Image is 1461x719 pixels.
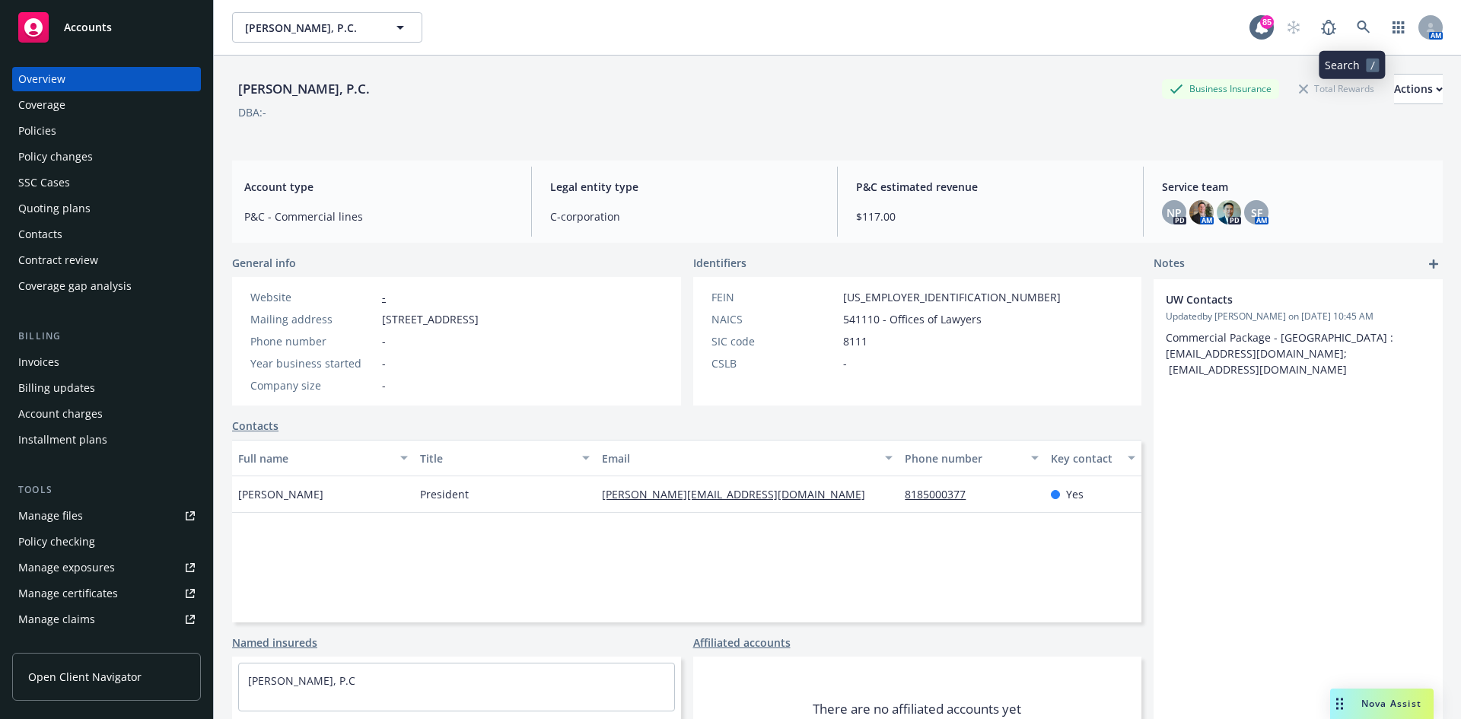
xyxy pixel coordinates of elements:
div: UW ContactsUpdatedby [PERSON_NAME] on [DATE] 10:45 AMCommercial Package - [GEOGRAPHIC_DATA] : [EM... [1154,279,1443,390]
p: Commercial Package - [GEOGRAPHIC_DATA] : [EMAIL_ADDRESS][DOMAIN_NAME]; [EMAIL_ADDRESS][DOMAIN_NAME] [1166,329,1431,377]
div: Policies [18,119,56,143]
span: - [843,355,847,371]
span: General info [232,255,296,271]
div: FEIN [711,289,837,305]
div: Invoices [18,350,59,374]
span: P&C estimated revenue [856,179,1125,195]
div: Total Rewards [1291,79,1382,98]
div: Coverage gap analysis [18,274,132,298]
div: Manage claims [18,607,95,632]
a: Search [1348,12,1379,43]
span: Open Client Navigator [28,669,142,685]
a: Overview [12,67,201,91]
a: add [1424,255,1443,273]
span: [US_EMPLOYER_IDENTIFICATION_NUMBER] [843,289,1061,305]
div: Mailing address [250,311,376,327]
span: C-corporation [550,208,819,224]
div: Account charges [18,402,103,426]
a: Switch app [1383,12,1414,43]
span: Account type [244,179,513,195]
span: P&C - Commercial lines [244,208,513,224]
a: Manage exposures [12,555,201,580]
div: Company size [250,377,376,393]
button: Full name [232,440,414,476]
div: 85 [1260,15,1274,29]
span: $117.00 [856,208,1125,224]
div: Phone number [250,333,376,349]
img: photo [1189,200,1214,224]
div: Business Insurance [1162,79,1279,98]
a: Manage certificates [12,581,201,606]
button: Key contact [1045,440,1141,476]
span: Nova Assist [1361,697,1421,710]
div: Billing updates [18,376,95,400]
div: Manage files [18,504,83,528]
div: [PERSON_NAME], P.C. [232,79,376,99]
div: Full name [238,450,391,466]
div: CSLB [711,355,837,371]
div: Key contact [1051,450,1119,466]
div: Title [420,450,573,466]
a: Invoices [12,350,201,374]
div: Manage BORs [18,633,90,657]
div: Quoting plans [18,196,91,221]
div: Website [250,289,376,305]
a: Manage BORs [12,633,201,657]
span: SF [1251,205,1262,221]
div: Contract review [18,248,98,272]
div: Policy checking [18,530,95,554]
div: Billing [12,329,201,344]
a: - [382,290,386,304]
div: DBA: - [238,104,266,120]
div: SSC Cases [18,170,70,195]
span: - [382,333,386,349]
a: Named insureds [232,635,317,651]
span: Yes [1066,486,1084,502]
span: UW Contacts [1166,291,1391,307]
a: Report a Bug [1313,12,1344,43]
div: Contacts [18,222,62,247]
span: Service team [1162,179,1431,195]
div: SIC code [711,333,837,349]
button: Phone number [899,440,1044,476]
div: Drag to move [1330,689,1349,719]
a: Coverage gap analysis [12,274,201,298]
div: Tools [12,482,201,498]
a: Quoting plans [12,196,201,221]
img: photo [1217,200,1241,224]
span: - [382,377,386,393]
a: Contacts [232,418,279,434]
span: 8111 [843,333,867,349]
span: There are no affiliated accounts yet [813,700,1021,718]
span: Accounts [64,21,112,33]
span: [PERSON_NAME], P.C. [245,20,377,36]
span: 541110 - Offices of Lawyers [843,311,982,327]
div: Policy changes [18,145,93,169]
a: Start snowing [1278,12,1309,43]
span: [PERSON_NAME] [238,486,323,502]
a: Installment plans [12,428,201,452]
a: Manage claims [12,607,201,632]
div: Phone number [905,450,1021,466]
span: Legal entity type [550,179,819,195]
button: Nova Assist [1330,689,1434,719]
a: Policy checking [12,530,201,554]
div: Overview [18,67,65,91]
a: Contacts [12,222,201,247]
span: Updated by [PERSON_NAME] on [DATE] 10:45 AM [1166,310,1431,323]
a: [PERSON_NAME], P.C [248,673,355,688]
div: NAICS [711,311,837,327]
a: Policy changes [12,145,201,169]
div: Coverage [18,93,65,117]
span: President [420,486,469,502]
span: Notes [1154,255,1185,273]
div: Manage exposures [18,555,115,580]
a: Contract review [12,248,201,272]
button: [PERSON_NAME], P.C. [232,12,422,43]
button: Actions [1394,74,1443,104]
span: Identifiers [693,255,746,271]
span: - [382,355,386,371]
div: Manage certificates [18,581,118,606]
a: Coverage [12,93,201,117]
